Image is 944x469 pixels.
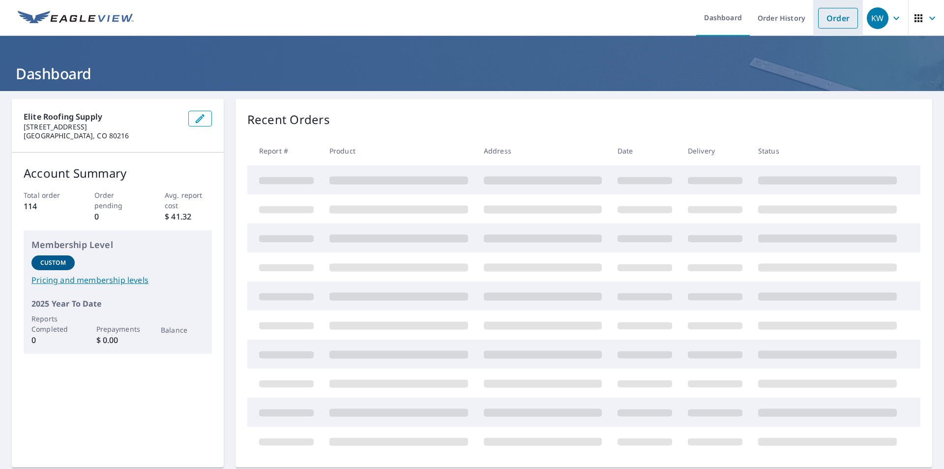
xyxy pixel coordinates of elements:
[24,123,180,131] p: [STREET_ADDRESS]
[247,136,322,165] th: Report #
[31,334,75,346] p: 0
[24,131,180,140] p: [GEOGRAPHIC_DATA], CO 80216
[680,136,750,165] th: Delivery
[31,274,204,286] a: Pricing and membership levels
[867,7,888,29] div: KW
[476,136,610,165] th: Address
[31,313,75,334] p: Reports Completed
[24,164,212,182] p: Account Summary
[818,8,858,29] a: Order
[31,238,204,251] p: Membership Level
[96,334,140,346] p: $ 0.00
[94,190,142,211] p: Order pending
[31,298,204,310] p: 2025 Year To Date
[24,190,71,200] p: Total order
[161,325,204,335] p: Balance
[96,324,140,334] p: Prepayments
[610,136,680,165] th: Date
[165,190,212,211] p: Avg. report cost
[750,136,905,165] th: Status
[24,200,71,212] p: 114
[322,136,476,165] th: Product
[18,11,134,26] img: EV Logo
[94,211,142,222] p: 0
[24,111,180,123] p: Elite Roofing Supply
[40,258,66,267] p: Custom
[12,63,932,84] h1: Dashboard
[247,111,330,128] p: Recent Orders
[165,211,212,222] p: $ 41.32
